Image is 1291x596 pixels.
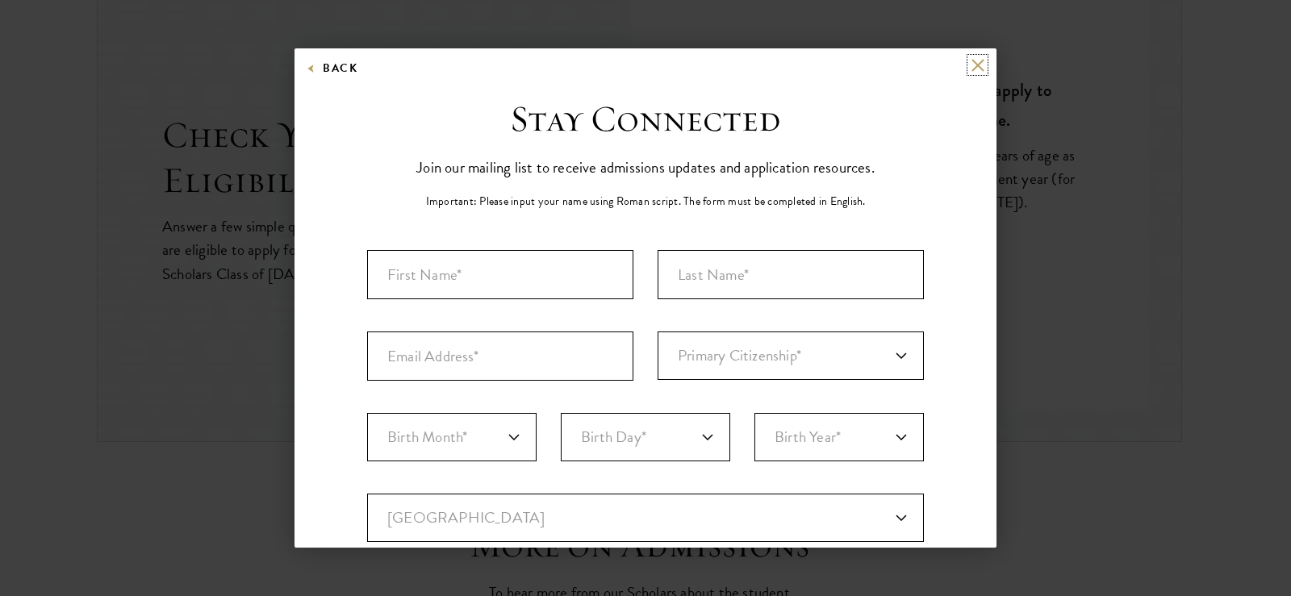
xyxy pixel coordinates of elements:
p: Join our mailing list to receive admissions updates and application resources. [416,154,875,181]
input: Email Address* [367,331,633,381]
select: Month [367,413,537,461]
h3: Stay Connected [510,97,781,142]
div: Last Name (Family Name)* [658,250,924,299]
select: Year [754,413,924,461]
button: Back [307,58,357,78]
input: First Name* [367,250,633,299]
div: Birthdate* [367,413,924,494]
p: Important: Please input your name using Roman script. The form must be completed in English. [426,193,866,210]
div: Primary Citizenship* [658,331,924,381]
input: Last Name* [658,250,924,299]
select: Day [561,413,730,461]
